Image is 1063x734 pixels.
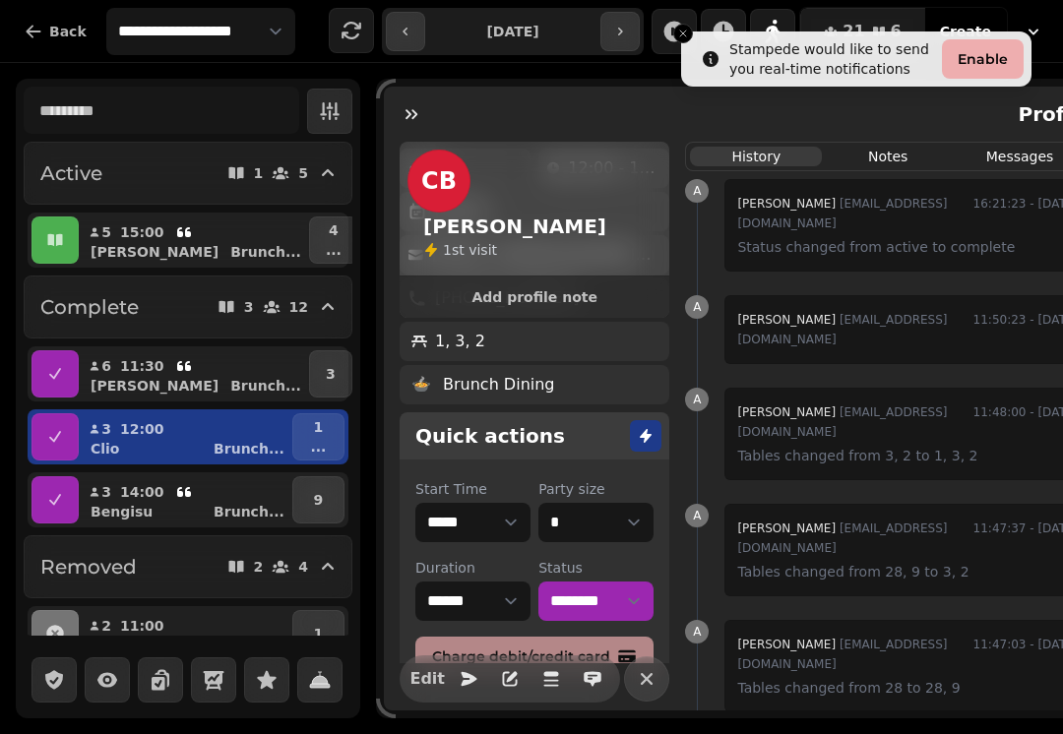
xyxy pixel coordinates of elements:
[120,482,164,502] p: 14:00
[737,521,836,535] span: [PERSON_NAME]
[83,610,288,657] button: 211:00[GEOGRAPHIC_DATA]
[538,479,654,499] label: Party size
[292,413,344,460] button: 1...
[298,560,308,574] p: 4
[800,8,924,55] button: 216
[100,616,112,636] p: 2
[415,479,531,499] label: Start Time
[214,439,284,459] p: Brunch ...
[737,308,957,351] div: [EMAIL_ADDRESS][DOMAIN_NAME]
[83,413,288,460] button: 312:00ClioBrunch...
[292,610,344,657] button: 1
[120,222,164,242] p: 15:00
[244,300,254,314] p: 3
[309,216,358,264] button: 4...
[100,222,112,242] p: 5
[690,147,822,166] button: History
[326,364,336,384] p: 3
[452,242,469,258] span: st
[24,535,352,598] button: Removed24
[214,502,284,521] p: Brunch ...
[432,649,613,663] span: Charge debit/credit card
[326,220,342,240] p: 4
[83,476,288,523] button: 314:00BengisuBrunch...
[443,373,555,397] p: Brunch Dining
[120,419,164,439] p: 12:00
[407,284,661,310] button: Add profile note
[326,240,342,260] p: ...
[230,242,301,262] p: Brunch ...
[924,8,1007,55] button: Create
[298,166,308,180] p: 5
[83,350,305,398] button: 611:30[PERSON_NAME]Brunch...
[435,330,485,353] p: 1, 3, 2
[40,553,137,581] h2: Removed
[407,659,447,699] button: Edit
[83,216,305,264] button: 515:00[PERSON_NAME]Brunch...
[737,405,836,419] span: [PERSON_NAME]
[693,185,701,197] span: A
[443,240,497,260] p: visit
[693,510,701,521] span: A
[314,490,324,510] p: 9
[254,560,264,574] p: 2
[737,638,836,651] span: [PERSON_NAME]
[737,192,957,235] div: [EMAIL_ADDRESS][DOMAIN_NAME]
[40,293,139,321] h2: Complete
[737,633,957,676] div: [EMAIL_ADDRESS][DOMAIN_NAME]
[415,558,531,578] label: Duration
[91,242,219,262] p: [PERSON_NAME]
[415,637,654,676] button: Charge debit/credit card
[822,147,954,166] button: Notes
[411,373,431,397] p: 🍲
[737,313,836,327] span: [PERSON_NAME]
[729,39,934,79] div: Stampede would like to send you real-time notifications
[693,626,701,638] span: A
[254,166,264,180] p: 1
[310,437,326,457] p: ...
[24,275,352,338] button: Complete312
[120,616,164,636] p: 11:00
[423,290,646,304] span: Add profile note
[292,476,344,523] button: 9
[737,400,957,444] div: [EMAIL_ADDRESS][DOMAIN_NAME]
[100,356,112,376] p: 6
[942,39,1024,79] button: Enable
[737,517,957,560] div: [EMAIL_ADDRESS][DOMAIN_NAME]
[538,558,654,578] label: Status
[421,169,457,193] span: CB
[693,394,701,405] span: A
[693,301,701,313] span: A
[8,8,102,55] button: Back
[91,376,219,396] p: [PERSON_NAME]
[91,439,120,459] p: Clio
[314,624,324,643] p: 1
[415,671,439,687] span: Edit
[100,482,112,502] p: 3
[49,25,87,38] span: Back
[100,419,112,439] p: 3
[737,197,836,211] span: [PERSON_NAME]
[423,213,606,240] h2: [PERSON_NAME]
[415,422,565,450] h2: Quick actions
[24,142,352,205] button: Active15
[230,376,301,396] p: Brunch ...
[673,24,693,43] button: Close toast
[289,300,308,314] p: 12
[91,502,153,521] p: Bengisu
[309,350,352,398] button: 3
[40,159,102,187] h2: Active
[443,242,452,258] span: 1
[120,356,164,376] p: 11:30
[310,417,326,437] p: 1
